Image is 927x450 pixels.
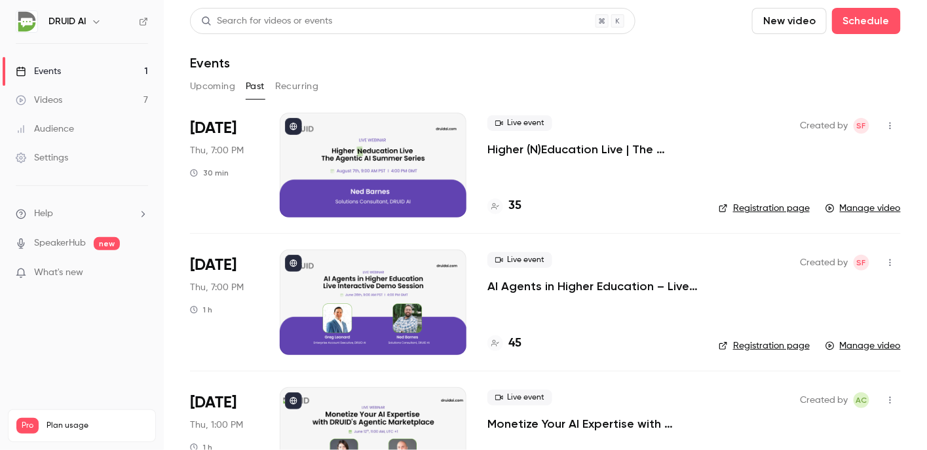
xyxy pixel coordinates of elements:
[190,392,236,413] span: [DATE]
[857,255,866,271] span: SF
[16,11,37,32] img: DRUID AI
[825,202,901,215] a: Manage video
[487,416,698,432] a: Monetize Your AI Expertise with DRUID's Agentic Marketplace
[34,236,86,250] a: SpeakerHub
[190,305,212,315] div: 1 h
[132,267,148,279] iframe: Noticeable Trigger
[16,122,74,136] div: Audience
[825,339,901,352] a: Manage video
[854,392,869,408] span: Alexandra Cretu
[190,281,244,294] span: Thu, 7:00 PM
[47,421,147,431] span: Plan usage
[16,94,62,107] div: Videos
[190,250,259,354] div: Jun 26 Thu, 9:00 AM (America/Los Angeles)
[800,392,848,408] span: Created by
[487,390,552,405] span: Live event
[190,55,230,71] h1: Events
[719,202,810,215] a: Registration page
[190,144,244,157] span: Thu, 7:00 PM
[800,118,848,134] span: Created by
[190,113,259,217] div: Aug 7 Thu, 9:00 AM (America/Los Angeles)
[190,255,236,276] span: [DATE]
[190,76,235,97] button: Upcoming
[16,65,61,78] div: Events
[34,266,83,280] span: What's new
[854,255,869,271] span: Silvia Feleaga
[832,8,901,34] button: Schedule
[487,278,698,294] a: AI Agents in Higher Education – Live Interactive Demo Session
[190,118,236,139] span: [DATE]
[854,118,869,134] span: Silvia Feleaga
[857,118,866,134] span: SF
[190,419,243,432] span: Thu, 1:00 PM
[16,207,148,221] li: help-dropdown-opener
[752,8,827,34] button: New video
[201,14,332,28] div: Search for videos or events
[487,115,552,131] span: Live event
[48,15,86,28] h6: DRUID AI
[800,255,848,271] span: Created by
[190,168,229,178] div: 30 min
[508,197,521,215] h4: 35
[16,418,39,434] span: Pro
[34,207,53,221] span: Help
[275,76,319,97] button: Recurring
[487,252,552,268] span: Live event
[487,197,521,215] a: 35
[856,392,867,408] span: AC
[246,76,265,97] button: Past
[487,335,521,352] a: 45
[487,141,698,157] a: Higher (N)Education Live | The Agentic AI Summer Series: Cut through the hype. See the tech. Ask ...
[719,339,810,352] a: Registration page
[94,237,120,250] span: new
[508,335,521,352] h4: 45
[16,151,68,164] div: Settings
